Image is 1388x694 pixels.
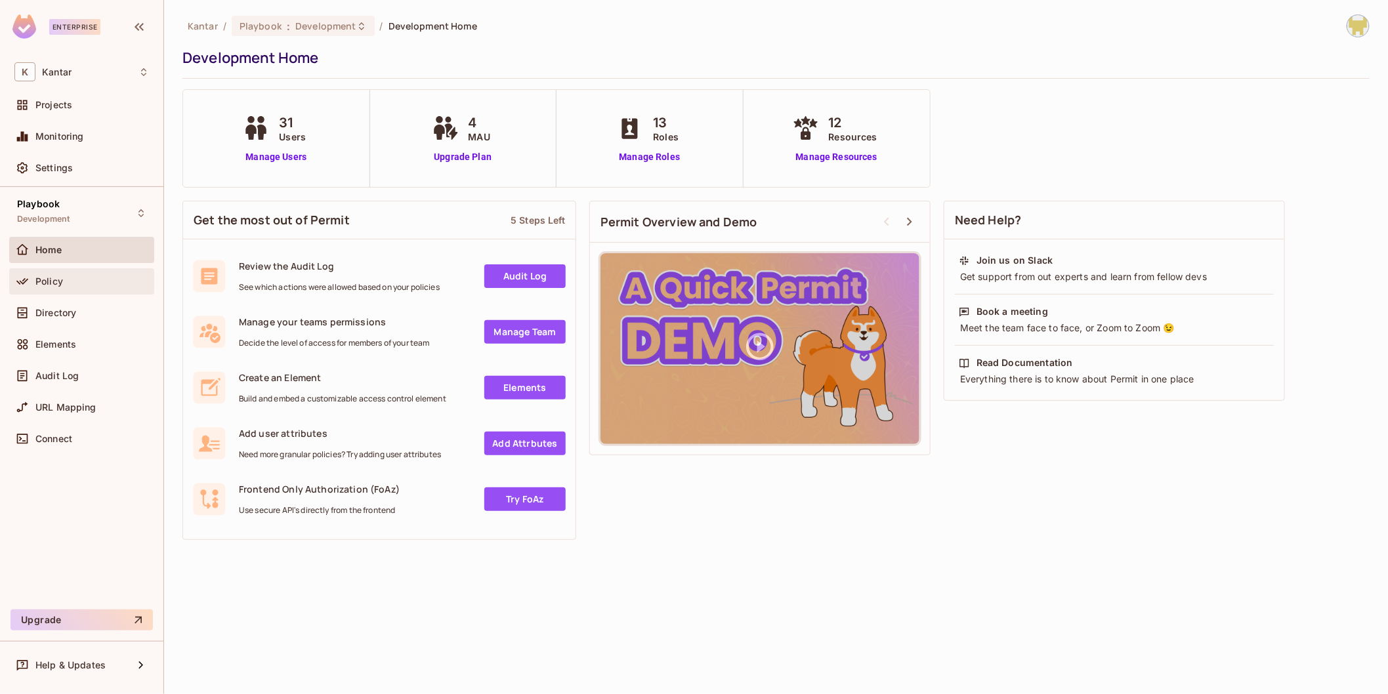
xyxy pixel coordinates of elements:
span: Playbook [240,20,282,32]
span: Use secure API's directly from the frontend [239,505,400,516]
span: Audit Log [35,371,79,381]
span: Get the most out of Permit [194,212,350,228]
span: Workspace: Kantar [42,67,72,77]
a: Elements [484,376,566,399]
span: Permit Overview and Demo [600,214,757,230]
img: Girishankar.VP@kantar.com [1347,15,1369,37]
div: 5 Steps Left [511,214,565,226]
span: Playbook [17,199,60,209]
span: Help & Updates [35,660,106,670]
span: URL Mapping [35,402,96,413]
div: Everything there is to know about Permit in one place [959,373,1270,386]
span: Add user attributes [239,427,441,439]
li: / [380,20,383,32]
a: Manage Resources [789,150,884,164]
span: Frontend Only Authorization (FoAz) [239,483,400,495]
a: Add Attrbutes [484,432,566,455]
a: Manage Roles [614,150,685,164]
span: Monitoring [35,131,84,142]
span: Build and embed a customizable access control element [239,394,446,404]
a: Audit Log [484,264,566,288]
span: : [286,21,291,31]
span: Policy [35,276,63,287]
span: 4 [469,113,490,133]
span: Review the Audit Log [239,260,440,272]
div: Enterprise [49,19,100,35]
span: MAU [469,130,490,144]
a: Manage Users [240,150,312,164]
span: Resources [829,130,877,144]
span: Connect [35,434,72,444]
span: 31 [279,113,306,133]
div: Book a meeting [977,305,1048,318]
span: Settings [35,163,73,173]
span: Users [279,130,306,144]
div: Read Documentation [977,356,1073,369]
span: See which actions were allowed based on your policies [239,282,440,293]
span: Need more granular policies? Try adding user attributes [239,449,441,460]
li: / [223,20,226,32]
span: Projects [35,100,72,110]
div: Get support from out experts and learn from fellow devs [959,270,1270,283]
span: Home [35,245,62,255]
span: 13 [653,113,679,133]
span: Decide the level of access for members of your team [239,338,430,348]
span: Manage your teams permissions [239,316,430,328]
span: Directory [35,308,76,318]
span: Roles [653,130,679,144]
a: Manage Team [484,320,566,344]
span: Elements [35,339,76,350]
span: Need Help? [955,212,1022,228]
button: Upgrade [11,609,153,630]
span: 12 [829,113,877,133]
a: Upgrade Plan [429,150,497,164]
div: Join us on Slack [977,254,1053,267]
div: Development Home [182,48,1363,68]
span: Create an Element [239,371,446,384]
a: Try FoAz [484,487,566,511]
span: the active workspace [188,20,218,32]
span: Development [295,20,356,32]
img: SReyMgAAAABJRU5ErkJggg== [12,14,36,39]
span: K [14,62,35,81]
span: Development Home [389,20,477,32]
span: Development [17,214,70,224]
div: Meet the team face to face, or Zoom to Zoom 😉 [959,321,1270,335]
